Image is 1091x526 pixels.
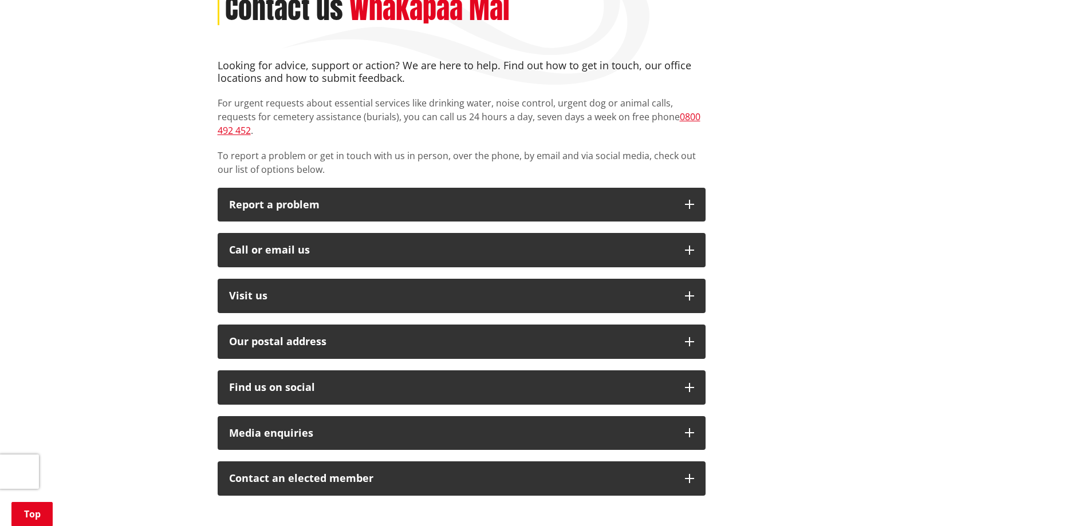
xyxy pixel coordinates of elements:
div: Find us on social [229,382,673,393]
p: Report a problem [229,199,673,211]
a: 0800 492 452 [218,110,700,137]
h4: Looking for advice, support or action? We are here to help. Find out how to get in touch, our off... [218,60,706,84]
p: Visit us [229,290,673,302]
button: Call or email us [218,233,706,267]
h2: Our postal address [229,336,673,347]
button: Find us on social [218,370,706,405]
iframe: Messenger Launcher [1038,478,1080,519]
p: For urgent requests about essential services like drinking water, noise control, urgent dog or an... [218,96,706,137]
button: Contact an elected member [218,461,706,496]
div: Media enquiries [229,428,673,439]
button: Report a problem [218,188,706,222]
p: To report a problem or get in touch with us in person, over the phone, by email and via social me... [218,149,706,176]
button: Visit us [218,279,706,313]
a: Top [11,502,53,526]
p: Contact an elected member [229,473,673,484]
button: Our postal address [218,325,706,359]
button: Media enquiries [218,416,706,450]
div: Call or email us [229,244,673,256]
